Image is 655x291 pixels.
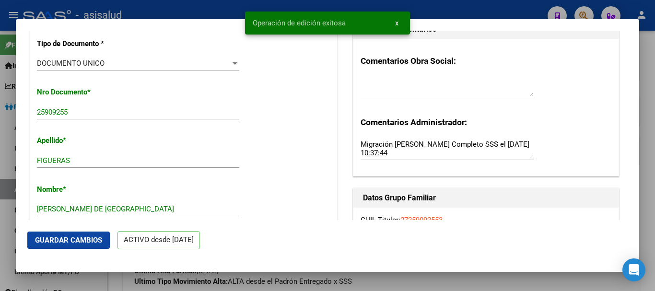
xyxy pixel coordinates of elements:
p: Tipo de Documento * [37,38,125,49]
div: CUIL Titular: Titular: [361,215,611,236]
span: x [395,19,398,27]
p: Apellido [37,135,125,146]
p: Nombre [37,184,125,195]
a: 27259092553 [400,216,443,224]
span: Guardar Cambios [35,236,102,244]
p: Nro Documento [37,87,125,98]
p: ACTIVO desde [DATE] [117,231,200,250]
h1: Datos Grupo Familiar [363,192,609,204]
h3: Comentarios Administrador: [361,116,611,128]
div: Open Intercom Messenger [622,258,645,281]
h3: Comentarios Obra Social: [361,55,611,67]
span: DOCUMENTO UNICO [37,59,105,68]
span: Operación de edición exitosa [253,18,346,28]
button: Guardar Cambios [27,232,110,249]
